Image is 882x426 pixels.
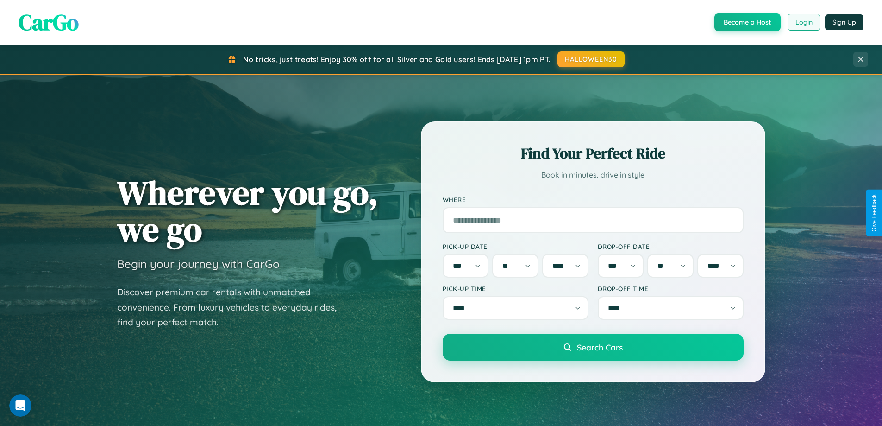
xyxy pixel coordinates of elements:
[598,242,744,250] label: Drop-off Date
[443,242,588,250] label: Pick-up Date
[243,55,550,64] span: No tricks, just treats! Enjoy 30% off for all Silver and Gold users! Ends [DATE] 1pm PT.
[825,14,863,30] button: Sign Up
[443,143,744,164] h2: Find Your Perfect Ride
[577,342,623,352] span: Search Cars
[871,194,877,232] div: Give Feedback
[788,14,820,31] button: Login
[443,168,744,182] p: Book in minutes, drive in style
[19,7,79,38] span: CarGo
[117,257,280,271] h3: Begin your journey with CarGo
[443,196,744,203] label: Where
[117,285,349,330] p: Discover premium car rentals with unmatched convenience. From luxury vehicles to everyday rides, ...
[9,394,31,417] iframe: Intercom live chat
[557,51,625,67] button: HALLOWEEN30
[714,13,781,31] button: Become a Host
[443,285,588,292] label: Pick-up Time
[117,174,378,248] h1: Wherever you go, we go
[598,285,744,292] label: Drop-off Time
[443,334,744,361] button: Search Cars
